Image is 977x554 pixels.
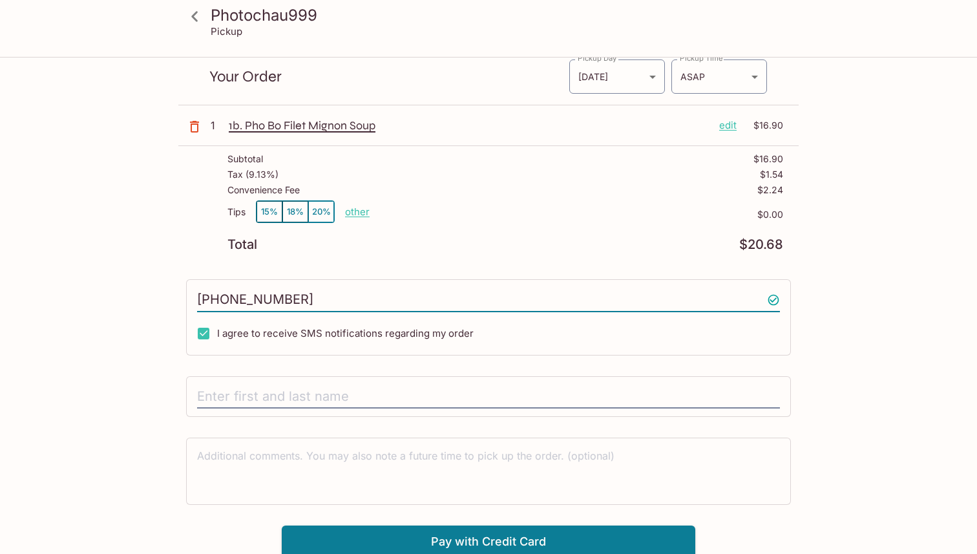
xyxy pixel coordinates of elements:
button: 15% [257,201,282,222]
button: 18% [282,201,308,222]
span: I agree to receive SMS notifications regarding my order [217,327,474,339]
p: 1b. Pho Bo Filet Mignon Soup [229,118,709,133]
input: Enter phone number [197,288,780,312]
div: [DATE] [569,59,665,94]
p: Total [227,239,257,251]
p: $16.90 [753,154,783,164]
h3: Photochau999 [211,5,788,25]
p: Convenience Fee [227,185,300,195]
p: Subtotal [227,154,263,164]
p: Tax ( 9.13% ) [227,169,278,180]
p: Your Order [209,70,569,83]
p: $1.54 [760,169,783,180]
p: 1 [211,118,224,133]
label: Pickup Time [680,53,723,63]
input: Enter first and last name [197,385,780,409]
p: $2.24 [757,185,783,195]
label: Pickup Day [578,53,616,63]
button: 20% [308,201,334,222]
p: Pickup [211,25,242,37]
div: ASAP [671,59,767,94]
p: $0.00 [370,209,783,220]
button: other [345,206,370,218]
p: $16.90 [744,118,783,133]
p: $20.68 [739,239,783,251]
p: edit [719,118,737,133]
p: Tips [227,207,246,217]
